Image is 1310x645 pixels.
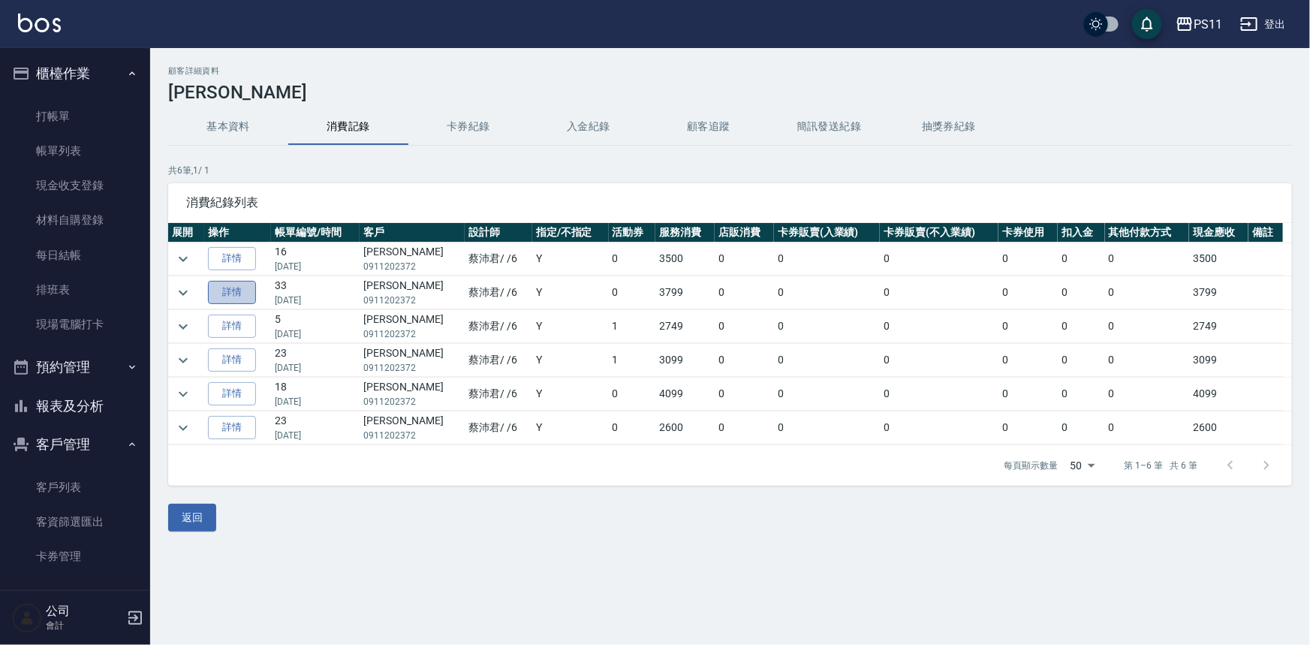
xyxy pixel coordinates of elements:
a: 詳情 [208,416,256,439]
td: 0 [774,276,880,309]
td: Y [532,378,609,411]
a: 詳情 [208,382,256,405]
td: 0 [998,344,1058,377]
button: PS11 [1170,9,1228,40]
td: [PERSON_NAME] [360,310,465,343]
td: 0 [774,411,880,445]
a: 客戶列表 [6,470,144,505]
td: 0 [998,411,1058,445]
p: 0911202372 [363,361,461,375]
td: 5 [271,310,360,343]
button: 預約管理 [6,348,144,387]
p: [DATE] [275,429,357,442]
a: 材料自購登錄 [6,203,144,237]
th: 客戶 [360,223,465,243]
a: 卡券管理 [6,539,144,574]
td: 0 [880,243,998,276]
p: 第 1–6 筆 共 6 筆 [1125,459,1197,472]
span: 消費紀錄列表 [186,195,1274,210]
td: 4099 [1189,378,1248,411]
button: save [1132,9,1162,39]
td: 0 [998,276,1058,309]
button: expand row [172,315,194,338]
td: 0 [1105,344,1190,377]
td: 蔡沛君 / /6 [465,243,532,276]
td: [PERSON_NAME] [360,411,465,445]
button: 報表及分析 [6,387,144,426]
td: 蔡沛君 / /6 [465,378,532,411]
th: 現金應收 [1189,223,1248,243]
td: 0 [880,310,998,343]
p: [DATE] [275,260,357,273]
button: 行銷工具 [6,580,144,619]
p: 會計 [46,619,122,632]
td: 0 [715,411,774,445]
td: 0 [774,243,880,276]
td: Y [532,344,609,377]
td: 0 [1105,378,1190,411]
button: 返回 [168,504,216,532]
td: 0 [880,344,998,377]
th: 店販消費 [715,223,774,243]
td: 蔡沛君 / /6 [465,310,532,343]
p: 0911202372 [363,327,461,341]
button: 卡券紀錄 [408,109,529,145]
td: [PERSON_NAME] [360,243,465,276]
button: 簡訊發送紀錄 [769,109,889,145]
a: 詳情 [208,315,256,338]
td: 2749 [655,310,715,343]
td: 0 [609,243,655,276]
div: PS11 [1194,15,1222,34]
th: 備註 [1248,223,1283,243]
p: 0911202372 [363,294,461,307]
td: [PERSON_NAME] [360,276,465,309]
td: 0 [880,378,998,411]
td: 18 [271,378,360,411]
td: 0 [880,276,998,309]
button: 客戶管理 [6,425,144,464]
td: 0 [998,378,1058,411]
button: 消費記錄 [288,109,408,145]
td: 0 [880,411,998,445]
td: 2600 [655,411,715,445]
td: 0 [715,276,774,309]
td: 0 [1058,276,1104,309]
td: 0 [774,378,880,411]
td: 0 [715,344,774,377]
a: 排班表 [6,273,144,307]
td: 3799 [1189,276,1248,309]
a: 詳情 [208,281,256,304]
td: [PERSON_NAME] [360,344,465,377]
td: Y [532,276,609,309]
td: 23 [271,344,360,377]
div: 50 [1065,445,1101,486]
td: [PERSON_NAME] [360,378,465,411]
th: 其他付款方式 [1105,223,1190,243]
td: 3799 [655,276,715,309]
td: 3099 [1189,344,1248,377]
button: expand row [172,248,194,270]
h3: [PERSON_NAME] [168,82,1292,103]
td: 33 [271,276,360,309]
a: 現金收支登錄 [6,168,144,203]
td: 0 [1105,276,1190,309]
p: [DATE] [275,395,357,408]
th: 展開 [168,223,204,243]
td: 0 [998,243,1058,276]
button: 基本資料 [168,109,288,145]
th: 指定/不指定 [532,223,609,243]
p: 共 6 筆, 1 / 1 [168,164,1292,177]
th: 活動券 [609,223,655,243]
button: 抽獎券紀錄 [889,109,1009,145]
p: 0911202372 [363,395,461,408]
img: Logo [18,14,61,32]
td: Y [532,243,609,276]
td: 0 [609,378,655,411]
a: 打帳單 [6,99,144,134]
h5: 公司 [46,604,122,619]
td: 3500 [1189,243,1248,276]
a: 客資篩選匯出 [6,505,144,539]
th: 設計師 [465,223,532,243]
td: 0 [774,344,880,377]
td: 0 [1058,378,1104,411]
